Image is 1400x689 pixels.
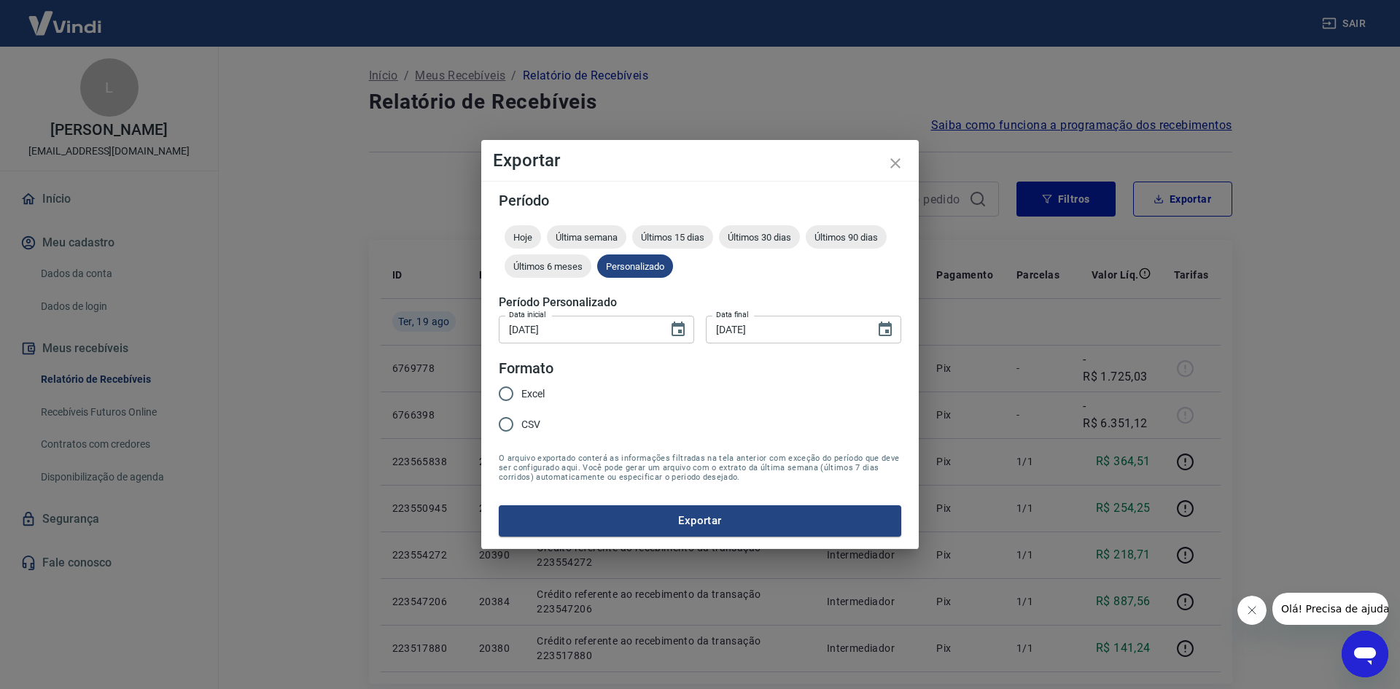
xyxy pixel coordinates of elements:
[597,261,673,272] span: Personalizado
[878,146,913,181] button: close
[499,316,658,343] input: DD/MM/YYYY
[716,309,749,320] label: Data final
[521,386,545,402] span: Excel
[9,10,122,22] span: Olá! Precisa de ajuda?
[719,232,800,243] span: Últimos 30 dias
[499,358,553,379] legend: Formato
[493,152,907,169] h4: Exportar
[505,254,591,278] div: Últimos 6 meses
[505,225,541,249] div: Hoje
[1237,596,1267,625] iframe: Fechar mensagem
[632,232,713,243] span: Últimos 15 dias
[871,315,900,344] button: Choose date, selected date is 19 de ago de 2025
[597,254,673,278] div: Personalizado
[521,417,540,432] span: CSV
[1272,593,1388,625] iframe: Mensagem da empresa
[1342,631,1388,677] iframe: Botão para abrir a janela de mensagens
[719,225,800,249] div: Últimos 30 dias
[499,295,901,310] h5: Período Personalizado
[632,225,713,249] div: Últimos 15 dias
[505,261,591,272] span: Últimos 6 meses
[509,309,546,320] label: Data inicial
[499,505,901,536] button: Exportar
[706,316,865,343] input: DD/MM/YYYY
[664,315,693,344] button: Choose date, selected date is 19 de ago de 2025
[547,232,626,243] span: Última semana
[547,225,626,249] div: Última semana
[499,454,901,482] span: O arquivo exportado conterá as informações filtradas na tela anterior com exceção do período que ...
[505,232,541,243] span: Hoje
[806,225,887,249] div: Últimos 90 dias
[499,193,901,208] h5: Período
[806,232,887,243] span: Últimos 90 dias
